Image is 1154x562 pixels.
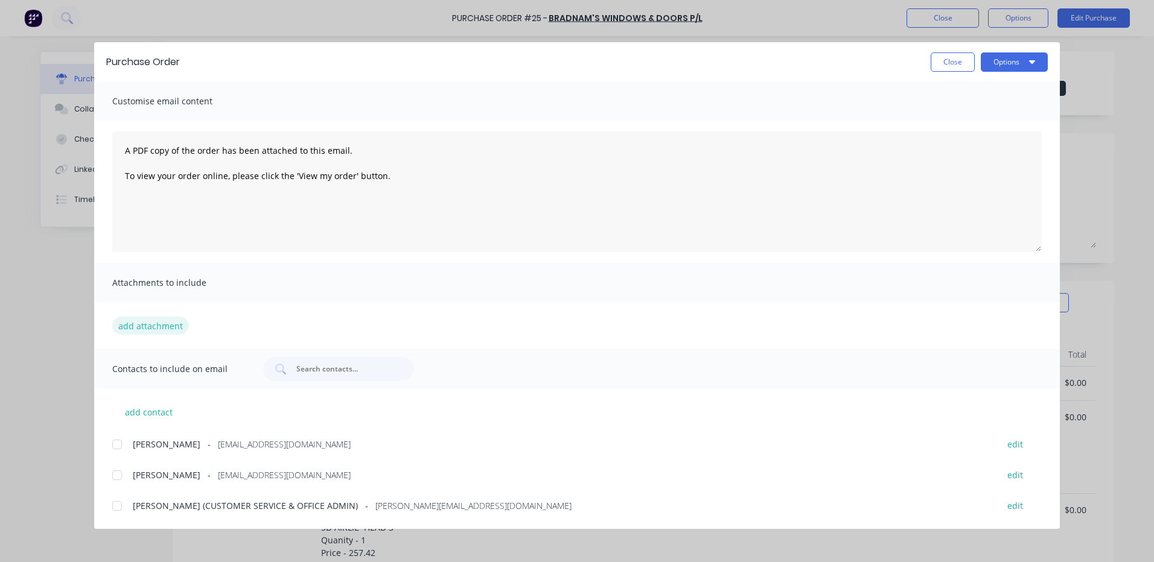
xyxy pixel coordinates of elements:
button: add contact [112,403,185,421]
span: Attachments to include [112,274,245,291]
span: [PERSON_NAME] (CUSTOMER SERVICE & OFFICE ADMIN) [133,499,358,512]
button: Close [931,52,975,72]
textarea: A PDF copy of the order has been attached to this email. To view your order online, please click ... [112,131,1042,252]
input: Search contacts... [295,363,395,375]
button: edit [1000,435,1030,452]
span: - [208,469,211,481]
button: edit [1000,497,1030,514]
span: - [365,499,368,512]
span: - [208,438,211,450]
div: Purchase Order [106,55,180,69]
span: [PERSON_NAME] [133,469,200,481]
span: Customise email content [112,93,245,110]
button: Options [981,52,1048,72]
span: [PERSON_NAME] [133,438,200,450]
span: [EMAIL_ADDRESS][DOMAIN_NAME] [218,469,351,481]
button: edit [1000,467,1030,483]
button: add attachment [112,317,189,335]
span: [EMAIL_ADDRESS][DOMAIN_NAME] [218,438,351,450]
span: Contacts to include on email [112,361,245,377]
span: [PERSON_NAME][EMAIL_ADDRESS][DOMAIN_NAME] [375,499,572,512]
